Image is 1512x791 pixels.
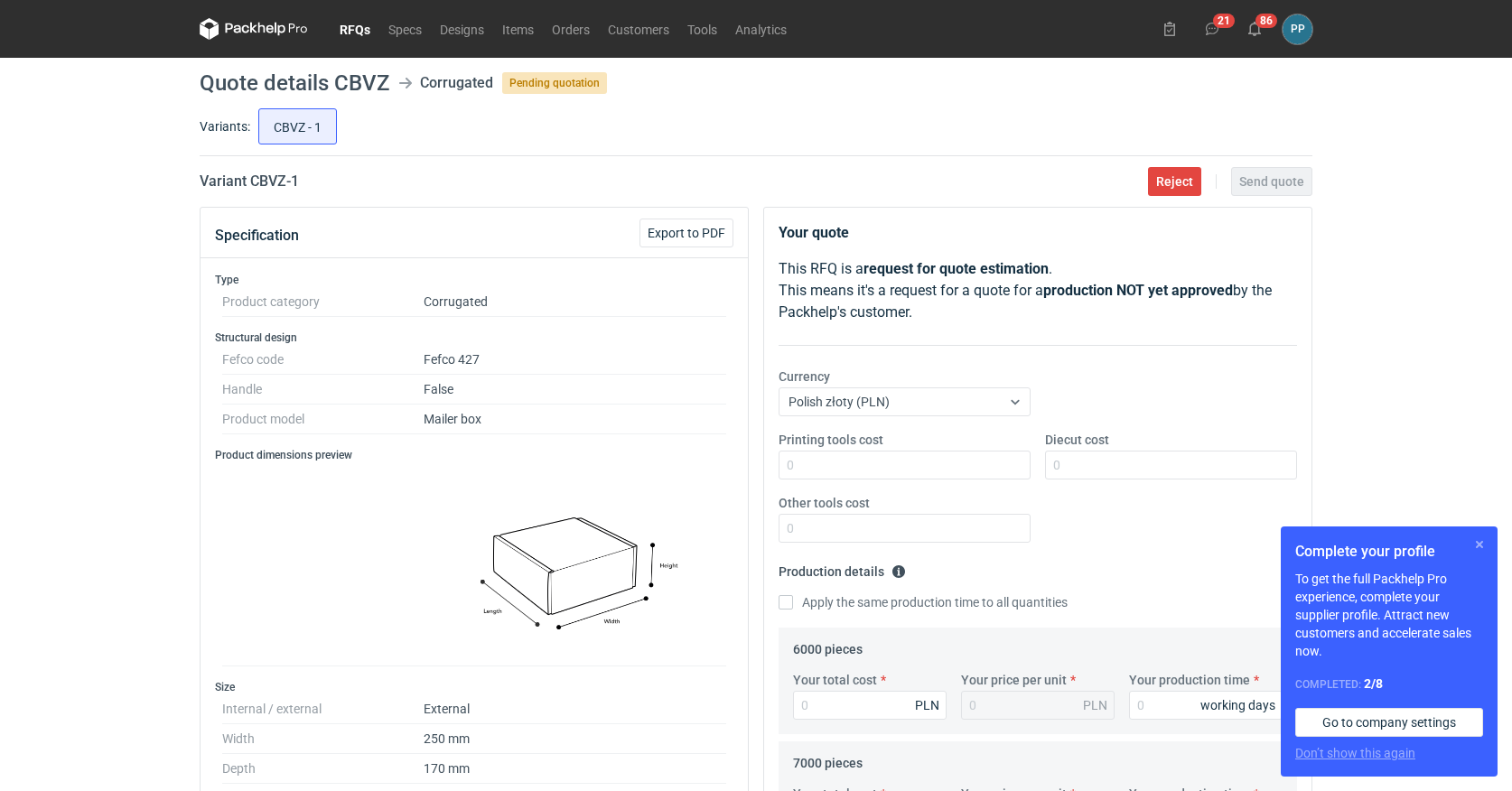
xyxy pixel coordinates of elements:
[1198,14,1227,43] button: 21
[1240,14,1269,43] button: 86
[779,494,870,512] label: Other tools cost
[222,405,424,434] dt: Product model
[222,345,424,375] dt: Fefco code
[424,345,726,375] dd: Fefco 427
[222,694,424,724] dt: Internal / external
[779,224,849,241] strong: Your quote
[1148,167,1201,196] button: Reject
[1295,708,1483,737] a: Go to company settings
[543,18,599,40] a: Orders
[599,18,678,40] a: Customers
[793,671,877,689] label: Your total cost
[1129,671,1250,689] label: Your production time
[215,330,733,345] h3: Structural design
[1156,175,1193,188] span: Reject
[424,405,726,434] dd: Mailer box
[779,451,1031,479] input: 0
[1231,167,1312,196] button: Send quote
[200,117,250,135] label: Variants:
[502,72,607,94] span: Pending quotation
[779,557,906,579] legend: Production details
[1045,431,1109,449] label: Diecut cost
[424,470,726,658] img: mailer_box
[424,754,726,784] dd: 170 mm
[1200,696,1275,714] div: working days
[779,431,883,449] label: Printing tools cost
[493,18,543,40] a: Items
[793,691,947,720] input: 0
[424,287,726,317] dd: Corrugated
[215,448,733,462] h3: Product dimensions preview
[648,227,725,239] span: Export to PDF
[424,724,726,754] dd: 250 mm
[222,375,424,405] dt: Handle
[1295,541,1483,563] h1: Complete your profile
[215,273,733,287] h3: Type
[215,214,299,257] button: Specification
[222,287,424,317] dt: Product category
[779,514,1031,543] input: 0
[863,260,1049,277] strong: request for quote estimation
[779,368,830,386] label: Currency
[420,72,493,94] div: Corrugated
[331,18,379,40] a: RFQs
[200,18,308,40] svg: Packhelp Pro
[789,395,890,409] span: Polish złoty (PLN)
[1083,696,1107,714] div: PLN
[961,671,1067,689] label: Your price per unit
[1043,282,1233,299] strong: production NOT yet approved
[1283,14,1312,44] button: PP
[1469,534,1490,555] button: Skip for now
[1295,675,1483,693] div: Completed:
[215,680,733,694] h3: Size
[779,258,1297,323] p: This RFQ is a . This means it's a request for a quote for a by the Packhelp's customer.
[222,754,424,784] dt: Depth
[639,219,733,247] button: Export to PDF
[915,696,939,714] div: PLN
[379,18,431,40] a: Specs
[793,635,863,656] legend: 6000 pieces
[1283,14,1312,44] div: Paweł Puch
[678,18,726,40] a: Tools
[1045,451,1297,479] input: 0
[779,593,1068,611] label: Apply the same production time to all quantities
[1295,570,1483,660] p: To get the full Packhelp Pro experience, complete your supplier profile. Attract new customers an...
[200,72,389,94] h1: Quote details CBVZ
[1129,691,1283,720] input: 0
[258,108,337,144] label: CBVZ - 1
[726,18,796,40] a: Analytics
[1364,676,1383,691] strong: 2 / 8
[1239,175,1304,188] span: Send quote
[200,171,299,192] h2: Variant CBVZ - 1
[424,694,726,724] dd: External
[1295,744,1415,762] button: Don’t show this again
[431,18,493,40] a: Designs
[424,375,726,405] dd: False
[222,724,424,754] dt: Width
[793,749,863,770] legend: 7000 pieces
